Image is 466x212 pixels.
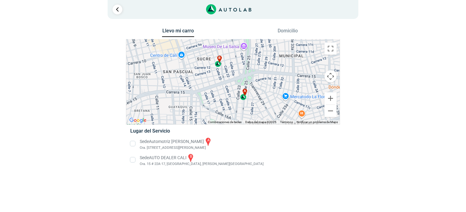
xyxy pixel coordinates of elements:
[245,120,276,124] span: Datos del mapa ©2025
[113,5,122,14] a: Ir al paso anterior
[244,89,246,94] span: a
[130,128,335,134] h5: Lugar del Servicio
[324,92,337,104] button: Ampliar
[324,70,337,82] button: Controles de visualización del mapa
[206,6,252,12] a: Link al sitio de autolab
[280,120,293,124] a: Términos (se abre en una nueva pestaña)
[218,56,221,61] span: b
[208,120,242,124] button: Combinaciones de teclas
[162,28,194,37] button: Llevo mi carro
[324,105,337,117] button: Reducir
[128,116,148,124] a: Abre esta zona en Google Maps (se abre en una nueva ventana)
[272,28,304,37] button: Domicilio
[297,120,338,124] a: Notificar un problema de Maps
[324,42,337,55] button: Cambiar a la vista en pantalla completa
[128,116,148,124] img: Google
